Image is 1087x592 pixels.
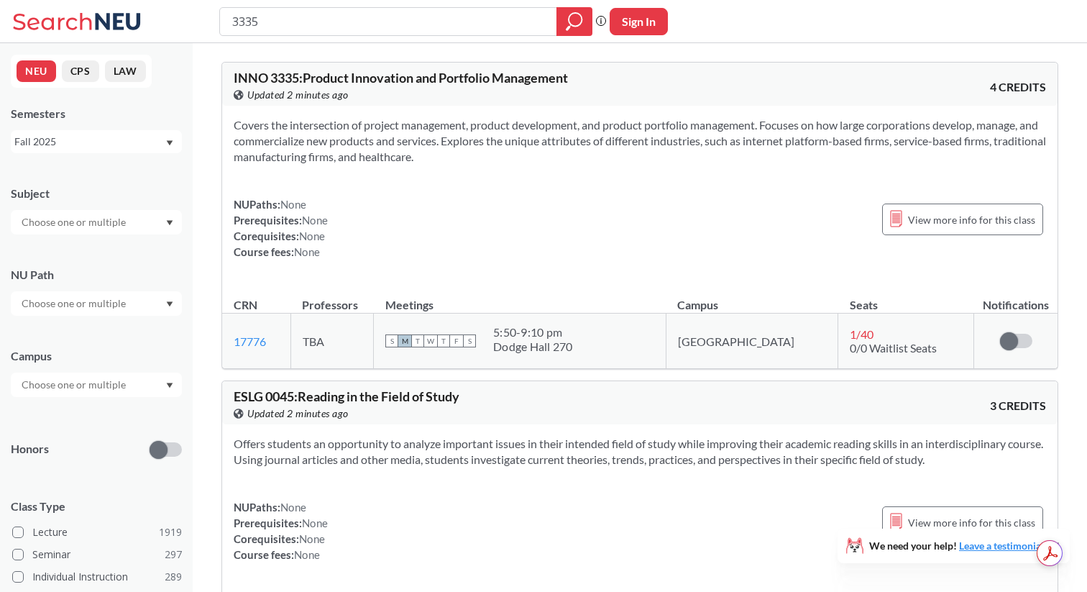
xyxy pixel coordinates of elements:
span: F [450,334,463,347]
span: None [299,229,325,242]
button: NEU [17,60,56,82]
span: 1919 [159,524,182,540]
td: [GEOGRAPHIC_DATA] [666,314,838,369]
button: CPS [62,60,99,82]
span: 4 CREDITS [990,79,1046,95]
div: Dropdown arrow [11,373,182,397]
label: Individual Instruction [12,568,182,586]
span: ESLG 0045 : Reading in the Field of Study [234,388,459,404]
span: M [398,334,411,347]
svg: Dropdown arrow [166,383,173,388]
div: 5:50 - 9:10 pm [493,325,573,340]
svg: Dropdown arrow [166,301,173,307]
th: Professors [290,283,373,314]
input: Choose one or multiple [14,376,135,393]
span: None [294,548,320,561]
section: Covers the intersection of project management, product development, and product portfolio managem... [234,117,1046,165]
span: View more info for this class [908,211,1035,229]
div: Fall 2025Dropdown arrow [11,130,182,153]
th: Meetings [374,283,666,314]
div: Semesters [11,106,182,122]
span: None [280,198,306,211]
div: Campus [11,348,182,364]
input: Choose one or multiple [14,295,135,312]
div: magnifying glass [556,7,592,36]
div: Subject [11,186,182,201]
span: None [302,516,328,529]
span: S [385,334,398,347]
svg: Dropdown arrow [166,220,173,226]
div: Fall 2025 [14,134,165,150]
a: 17776 [234,334,266,348]
div: NU Path [11,267,182,283]
span: Class Type [11,498,182,514]
span: We need your help! [869,541,1044,551]
span: T [411,334,424,347]
span: None [302,214,328,227]
svg: Dropdown arrow [166,140,173,146]
label: Seminar [12,545,182,564]
th: Notifications [974,283,1058,314]
span: View more info for this class [908,514,1035,532]
span: 297 [165,547,182,563]
button: LAW [105,60,146,82]
th: Seats [838,283,974,314]
label: Lecture [12,523,182,542]
span: S [463,334,476,347]
input: Class, professor, course number, "phrase" [231,9,546,34]
span: None [280,501,306,514]
div: CRN [234,297,257,313]
span: 1 / 40 [850,327,873,341]
div: Dropdown arrow [11,210,182,234]
span: T [437,334,450,347]
span: 0/0 Waitlist Seats [850,341,937,355]
span: None [299,532,325,545]
a: Leave a testimonial [959,539,1044,552]
span: INNO 3335 : Product Innovation and Portfolio Management [234,70,568,86]
div: Dodge Hall 270 [493,340,573,354]
p: Honors [11,441,49,457]
div: Dropdown arrow [11,291,182,316]
span: Updated 2 minutes ago [247,406,349,422]
button: Sign In [610,8,668,35]
td: TBA [290,314,373,369]
svg: magnifying glass [566,12,583,32]
span: Updated 2 minutes ago [247,87,349,103]
input: Choose one or multiple [14,214,135,231]
span: W [424,334,437,347]
span: None [294,245,320,258]
section: Offers students an opportunity to analyze important issues in their intended field of study while... [234,436,1046,468]
span: 289 [165,569,182,585]
div: NUPaths: Prerequisites: Corequisites: Course fees: [234,499,328,563]
span: 3 CREDITS [990,398,1046,414]
th: Campus [666,283,838,314]
div: NUPaths: Prerequisites: Corequisites: Course fees: [234,196,328,260]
